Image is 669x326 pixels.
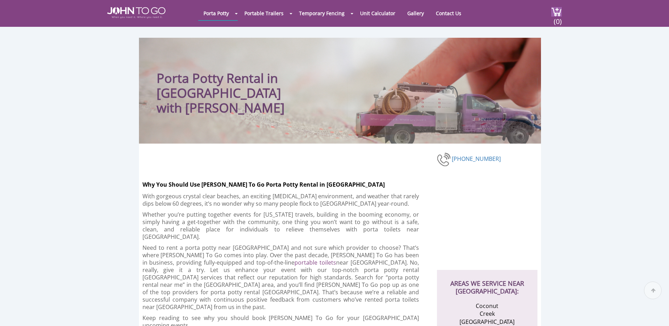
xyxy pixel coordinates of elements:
h2: AREAS WE SERVICE NEAR [GEOGRAPHIC_DATA]: [444,270,530,295]
h1: Porta Potty Rental in [GEOGRAPHIC_DATA] with [PERSON_NAME] [157,52,384,115]
p: With gorgeous crystal clear beaches, an exciting [MEDICAL_DATA] environment, and weather that rar... [142,193,419,207]
a: Temporary Fencing [294,6,350,20]
p: Need to rent a porta potty near [GEOGRAPHIC_DATA] and not sure which provider to choose? That’s w... [142,244,419,311]
li: [GEOGRAPHIC_DATA] [453,318,522,326]
p: Whether you’re putting together events for [US_STATE] travels, building in the booming economy, o... [142,211,419,241]
img: Truck [347,78,537,144]
li: Coconut [453,302,522,310]
a: [PHONE_NUMBER] [452,155,501,162]
img: phone-number [437,152,452,167]
a: Contact Us [431,6,467,20]
h2: Why You Should Use [PERSON_NAME] To Go Porta Potty Rental in [GEOGRAPHIC_DATA] [142,176,437,189]
a: portable toilets [294,259,336,266]
a: Porta Potty [198,6,234,20]
img: cart a [551,7,562,17]
a: Unit Calculator [355,6,401,20]
a: Portable Trailers [239,6,289,20]
img: JOHN to go [107,7,165,18]
li: Creek [453,310,522,318]
a: Gallery [402,6,429,20]
span: (0) [553,11,562,26]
